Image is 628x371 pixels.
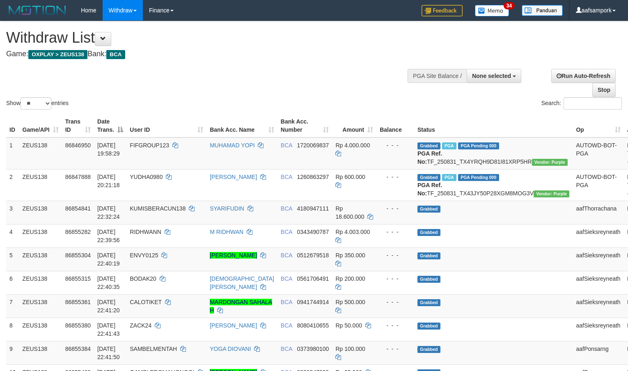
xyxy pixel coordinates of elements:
[417,252,440,259] span: Grabbed
[467,69,521,83] button: None selected
[281,275,292,282] span: BCA
[97,275,120,290] span: [DATE] 22:40:35
[297,252,329,259] span: Copy 0512679518 to clipboard
[414,169,573,201] td: TF_250831_TX43JY50P28XGM8MOG3V
[210,275,274,290] a: [DEMOGRAPHIC_DATA][PERSON_NAME]
[417,174,440,181] span: Grabbed
[442,142,456,149] span: Marked by aafnoeunsreypich
[210,346,251,352] a: YOGA DIOVANI
[573,318,623,341] td: aafSieksreyneath
[335,275,365,282] span: Rp 200.000
[97,229,120,243] span: [DATE] 22:39:56
[417,206,440,213] span: Grabbed
[210,299,272,314] a: MARDONGAN SAHALA H
[414,114,573,137] th: Status
[335,205,364,220] span: Rp 18.600.000
[19,247,62,271] td: ZEUS138
[6,114,19,137] th: ID
[417,150,442,165] b: PGA Ref. No:
[210,142,254,149] a: MUHAMAD YOPI
[130,275,156,282] span: BODAK20
[573,169,623,201] td: AUTOWD-BOT-PGA
[19,169,62,201] td: ZEUS138
[210,252,257,259] a: [PERSON_NAME]
[97,322,120,337] span: [DATE] 22:41:43
[130,205,186,212] span: KUMISBERACUN138
[297,346,329,352] span: Copy 0373980100 to clipboard
[380,298,411,306] div: - - -
[472,73,511,79] span: None selected
[408,69,467,83] div: PGA Site Balance /
[130,174,163,180] span: YUDHA0980
[281,299,292,305] span: BCA
[19,201,62,224] td: ZEUS138
[106,50,125,59] span: BCA
[458,142,499,149] span: PGA Pending
[6,30,410,46] h1: Withdraw List
[376,114,414,137] th: Balance
[417,276,440,283] span: Grabbed
[422,5,463,16] img: Feedback.jpg
[475,5,509,16] img: Button%20Memo.svg
[297,299,329,305] span: Copy 0941744914 to clipboard
[522,5,563,16] img: panduan.png
[281,229,292,235] span: BCA
[573,224,623,247] td: aafSieksreyneath
[442,174,456,181] span: Marked by aafnoeunsreypich
[97,252,120,267] span: [DATE] 22:40:19
[97,142,120,157] span: [DATE] 19:58:29
[335,229,370,235] span: Rp 4.003.000
[97,299,120,314] span: [DATE] 22:41:20
[335,322,362,329] span: Rp 50.000
[335,299,365,305] span: Rp 500.000
[97,174,120,188] span: [DATE] 20:21:18
[380,228,411,236] div: - - -
[210,322,257,329] a: [PERSON_NAME]
[592,83,616,97] a: Stop
[130,322,151,329] span: ZACK24
[297,142,329,149] span: Copy 1720069837 to clipboard
[573,294,623,318] td: aafSieksreyneath
[62,114,94,137] th: Trans ID: activate to sort column ascending
[504,2,515,9] span: 34
[19,294,62,318] td: ZEUS138
[277,114,332,137] th: Bank Acc. Number: activate to sort column ascending
[94,114,126,137] th: Date Trans.: activate to sort column descending
[65,174,91,180] span: 86847888
[19,114,62,137] th: Game/API: activate to sort column ascending
[564,97,622,110] input: Search:
[417,229,440,236] span: Grabbed
[210,229,243,235] a: M RIDHWAN
[414,137,573,169] td: TF_250831_TX4YRQH9D81I81XRP5HR
[6,50,410,58] h4: Game: Bank:
[380,204,411,213] div: - - -
[297,205,329,212] span: Copy 4180947111 to clipboard
[130,252,158,259] span: ENVY0125
[297,229,329,235] span: Copy 0343490787 to clipboard
[6,137,19,169] td: 1
[417,346,440,353] span: Grabbed
[6,201,19,224] td: 3
[534,190,569,197] span: Vendor URL: https://trx4.1velocity.biz
[65,275,91,282] span: 86855315
[97,346,120,360] span: [DATE] 22:41:50
[19,224,62,247] td: ZEUS138
[19,271,62,294] td: ZEUS138
[332,114,376,137] th: Amount: activate to sort column ascending
[281,174,292,180] span: BCA
[6,4,69,16] img: MOTION_logo.png
[541,97,622,110] label: Search:
[6,224,19,247] td: 4
[573,271,623,294] td: aafSieksreyneath
[380,173,411,181] div: - - -
[297,322,329,329] span: Copy 8080410655 to clipboard
[6,169,19,201] td: 2
[206,114,277,137] th: Bank Acc. Name: activate to sort column ascending
[417,142,440,149] span: Grabbed
[6,294,19,318] td: 7
[335,174,365,180] span: Rp 600.000
[19,341,62,364] td: ZEUS138
[19,137,62,169] td: ZEUS138
[6,97,69,110] label: Show entries
[97,205,120,220] span: [DATE] 22:32:24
